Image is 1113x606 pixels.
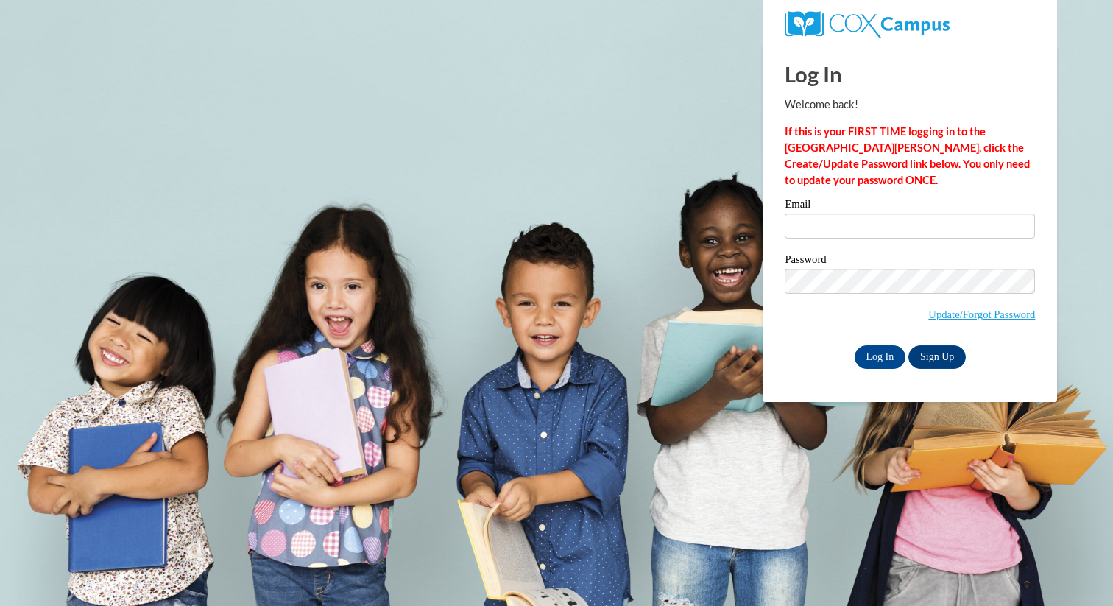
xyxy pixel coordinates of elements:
a: Update/Forgot Password [928,309,1035,320]
p: Welcome back! [785,96,1035,113]
strong: If this is your FIRST TIME logging in to the [GEOGRAPHIC_DATA][PERSON_NAME], click the Create/Upd... [785,125,1030,186]
a: Sign Up [908,345,966,369]
a: COX Campus [785,17,949,29]
img: COX Campus [785,11,949,38]
label: Email [785,199,1035,214]
input: Log In [855,345,906,369]
label: Password [785,254,1035,269]
h1: Log In [785,59,1035,89]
